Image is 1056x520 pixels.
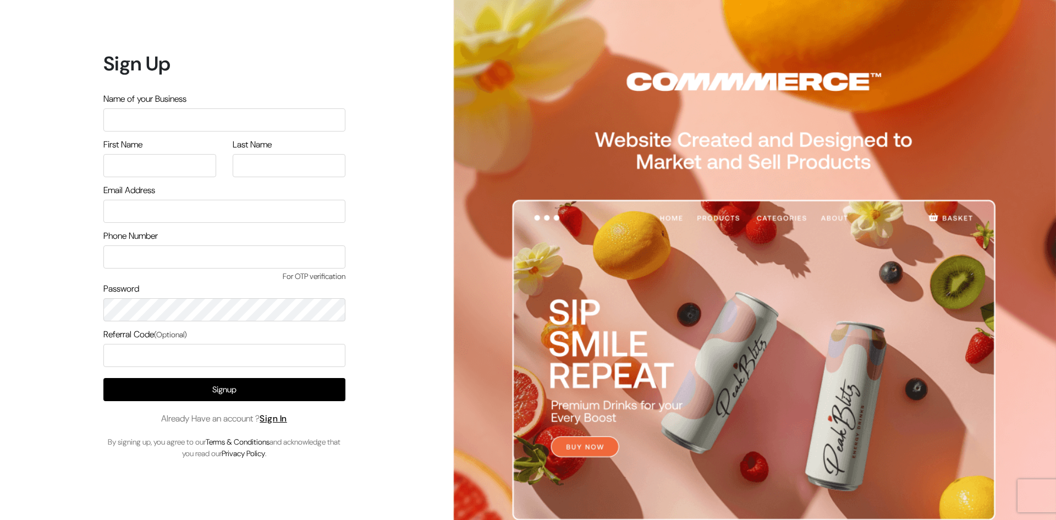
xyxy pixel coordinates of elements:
[103,328,187,341] label: Referral Code
[103,92,186,106] label: Name of your Business
[103,282,139,295] label: Password
[206,437,269,447] a: Terms & Conditions
[103,52,345,75] h1: Sign Up
[222,448,265,458] a: Privacy Policy
[103,271,345,282] span: For OTP verification
[103,229,158,243] label: Phone Number
[103,436,345,459] p: By signing up, you agree to our and acknowledge that you read our .
[103,138,142,151] label: First Name
[233,138,272,151] label: Last Name
[260,413,287,424] a: Sign In
[154,330,187,340] span: (Optional)
[103,184,155,197] label: Email Address
[103,378,345,401] button: Signup
[161,412,287,425] span: Already Have an account ?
